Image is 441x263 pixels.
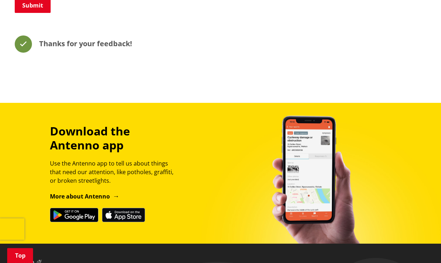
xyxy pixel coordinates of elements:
span: Thanks for your feedback! [39,39,132,48]
h3: Download the Antenno app [50,124,180,152]
img: Download on the App Store [102,208,145,222]
p: Use the Antenno app to tell us about things that need our attention, like potholes, graffiti, or ... [50,159,180,185]
a: Top [7,248,33,263]
a: More about Antenno [50,192,119,200]
iframe: Messenger Launcher [408,233,434,259]
img: Get it on Google Play [50,208,98,222]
